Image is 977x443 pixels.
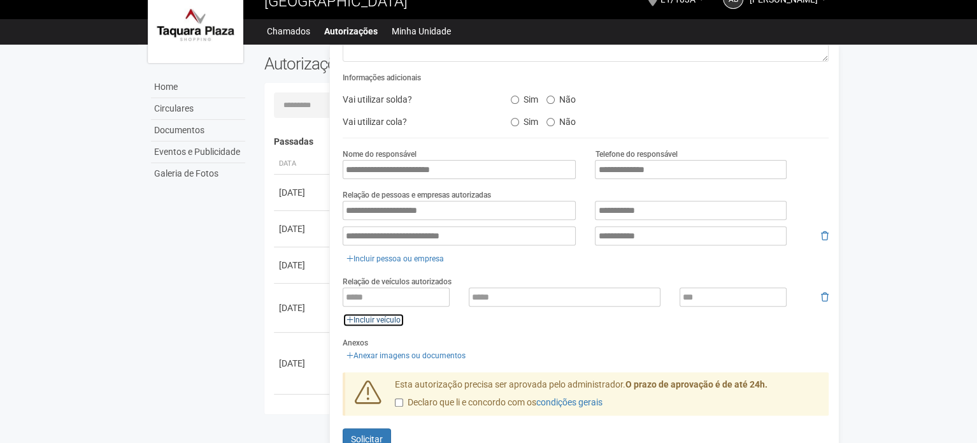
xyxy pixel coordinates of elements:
h2: Autorizações [264,54,537,73]
label: Sim [511,112,538,127]
strong: O prazo de aprovação é de até 24h. [625,379,767,389]
div: [DATE] [279,301,326,314]
input: Não [546,96,555,104]
label: Declaro que li e concordo com os [395,396,603,409]
i: Remover [821,231,829,240]
a: Chamados [267,22,310,40]
input: Não [546,118,555,126]
label: Telefone do responsável [595,149,677,160]
label: Sim [511,90,538,105]
i: Remover [821,293,829,301]
div: [DATE] [279,222,326,235]
input: Sim [511,118,519,126]
div: Vai utilizar solda? [333,90,501,109]
a: Galeria de Fotos [151,163,245,184]
a: Incluir pessoa ou empresa [343,252,448,266]
label: Não [546,90,576,105]
label: Informações adicionais [343,72,421,84]
a: Incluir veículo [343,313,404,327]
label: Não [546,112,576,127]
div: [DATE] [279,259,326,272]
a: Autorizações [324,22,378,40]
a: condições gerais [536,397,603,407]
label: Relação de pessoas e empresas autorizadas [343,189,491,201]
input: Declaro que li e concordo com oscondições gerais [395,398,403,407]
label: Anexos [343,337,368,349]
div: Vai utilizar cola? [333,112,501,131]
label: Relação de veículos autorizados [343,276,452,287]
th: Data [274,154,331,175]
a: Eventos e Publicidade [151,142,245,163]
a: Circulares [151,98,245,120]
a: Anexar imagens ou documentos [343,349,469,363]
label: Nome do responsável [343,149,417,160]
h4: Passadas [274,137,820,147]
input: Sim [511,96,519,104]
div: [DATE] [279,186,326,199]
div: [DATE] [279,357,326,370]
div: Esta autorização precisa ser aprovada pelo administrador. [385,379,829,416]
a: Documentos [151,120,245,142]
a: Home [151,76,245,98]
a: Minha Unidade [392,22,451,40]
